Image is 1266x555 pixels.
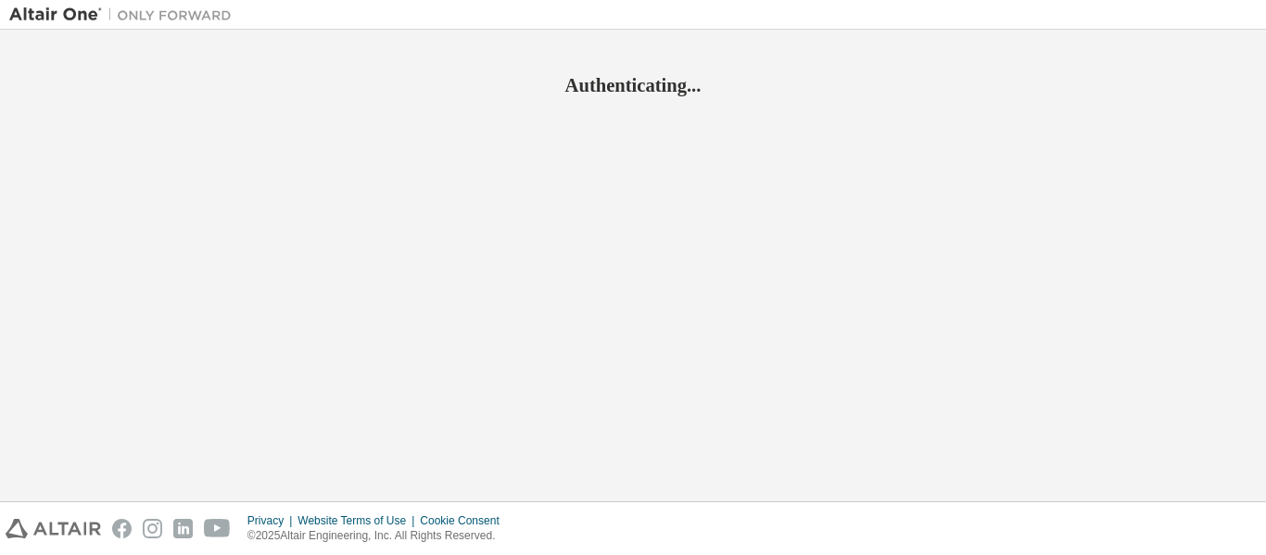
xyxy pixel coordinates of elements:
div: Website Terms of Use [298,513,420,528]
img: youtube.svg [204,519,231,538]
div: Cookie Consent [420,513,510,528]
img: altair_logo.svg [6,519,101,538]
h2: Authenticating... [9,73,1257,97]
div: Privacy [247,513,298,528]
img: linkedin.svg [173,519,193,538]
img: instagram.svg [143,519,162,538]
p: © 2025 Altair Engineering, Inc. All Rights Reserved. [247,528,511,544]
img: facebook.svg [112,519,132,538]
img: Altair One [9,6,241,24]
